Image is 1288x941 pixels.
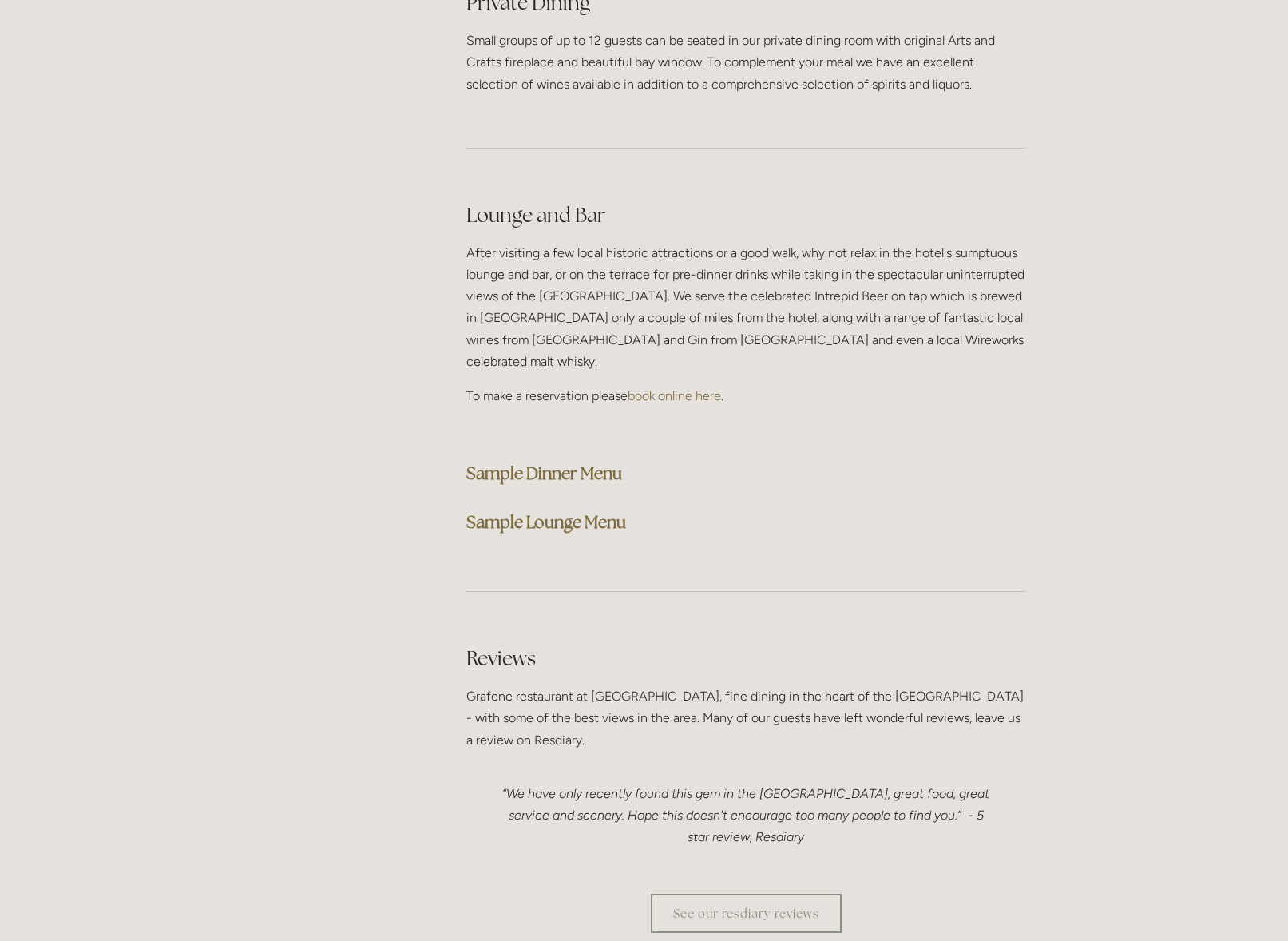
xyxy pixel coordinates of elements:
[466,685,1026,751] p: Grafene restaurant at [GEOGRAPHIC_DATA], fine dining in the heart of the [GEOGRAPHIC_DATA] - with...
[466,385,1026,407] p: To make a reservation please .
[466,645,1026,673] h2: Reviews
[466,201,1026,229] h2: Lounge and Bar
[651,894,842,933] a: See our resdiary reviews
[466,463,622,484] a: Sample Dinner Menu
[466,242,1026,372] p: After visiting a few local historic attractions or a good walk, why not relax in the hotel's sump...
[498,783,994,848] p: “We have only recently found this gem in the [GEOGRAPHIC_DATA], great food, great service and sce...
[466,511,626,533] a: Sample Lounge Menu
[466,30,1026,95] p: Small groups of up to 12 guests can be seated in our private dining room with original Arts and C...
[628,388,721,403] a: book online here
